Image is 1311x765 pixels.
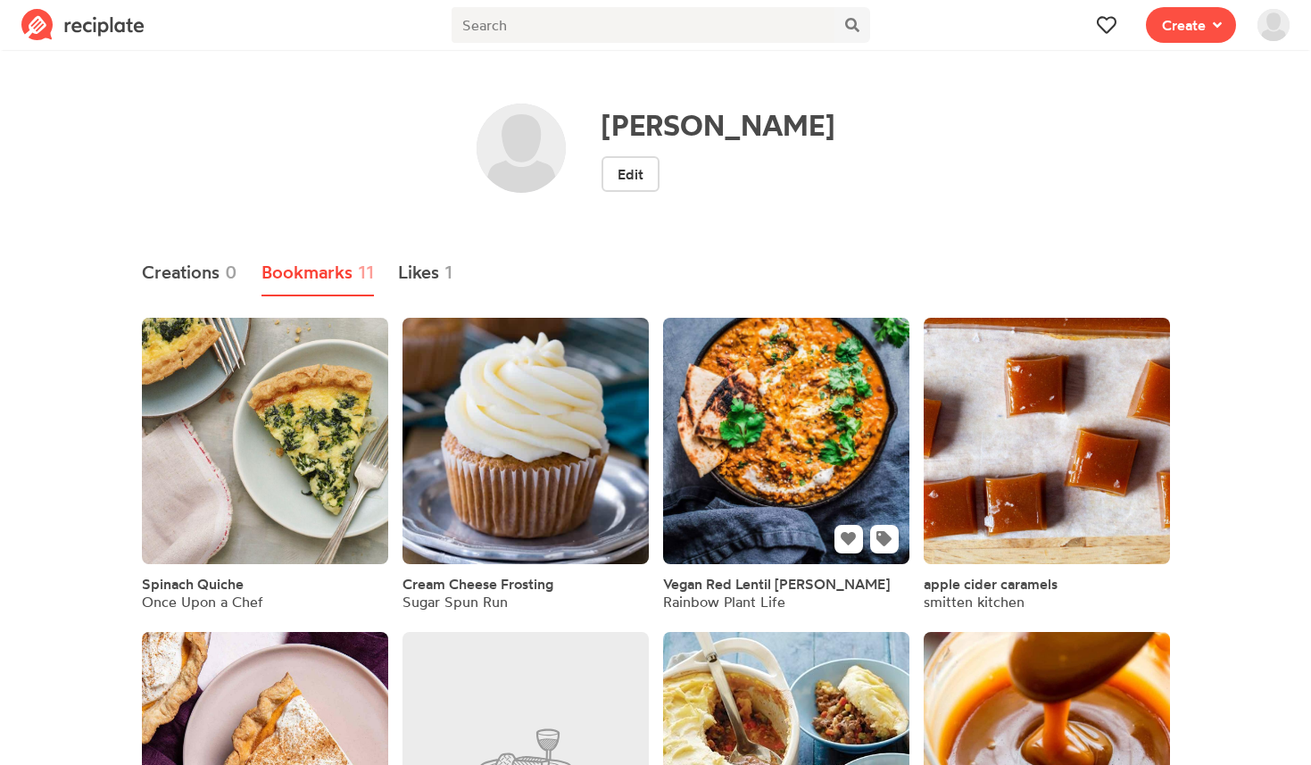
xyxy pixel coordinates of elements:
[142,593,263,611] div: Once Upon a Chef
[477,104,566,193] img: User's avatar
[924,575,1058,593] a: apple cider caramels
[663,575,890,593] a: Vegan Red Lentil [PERSON_NAME]
[602,108,834,142] h1: [PERSON_NAME]
[602,156,660,192] a: Edit
[444,259,452,286] span: 1
[398,250,453,296] a: Likes1
[1257,9,1290,41] img: User's avatar
[924,593,1058,611] div: smitten kitchen
[452,7,835,43] input: Search
[402,575,553,593] a: Cream Cheese Frosting
[663,593,890,611] div: Rainbow Plant Life
[142,575,244,593] a: Spinach Quiche
[21,9,145,41] img: Reciplate
[225,259,237,286] span: 0
[261,250,375,296] a: Bookmarks11
[142,250,238,296] a: Creations0
[1162,14,1206,36] span: Create
[358,259,374,286] span: 11
[1146,7,1236,43] button: Create
[402,593,553,611] div: Sugar Spun Run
